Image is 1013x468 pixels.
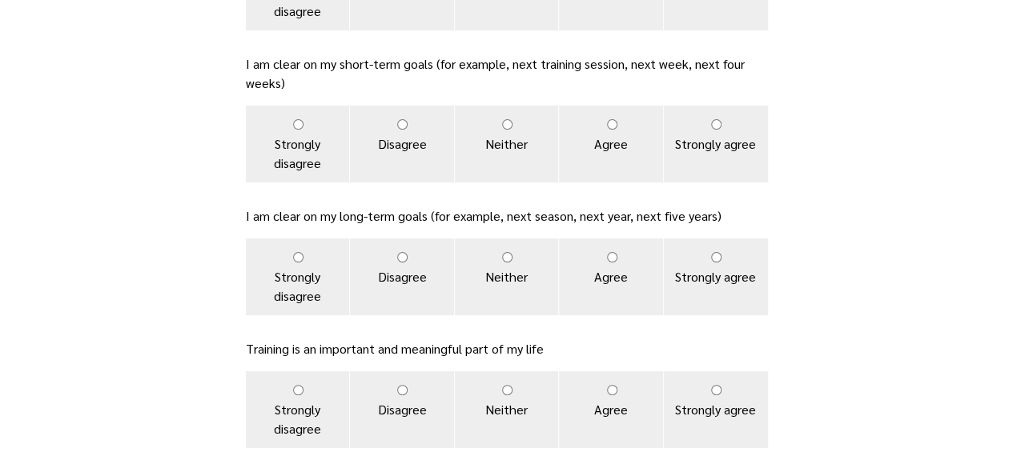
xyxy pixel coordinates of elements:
label: Disagree [350,238,454,315]
label: Strongly disagree [246,238,350,315]
input: Neither [502,385,513,395]
label: Neither [455,371,559,448]
input: Strongly agree [711,385,722,395]
input: Agree [607,252,617,262]
label: Strongly agree [664,371,768,448]
label: Neither [455,106,559,182]
input: Agree [607,385,617,395]
label: Disagree [350,371,454,448]
input: Disagree [397,385,408,395]
label: Strongly disagree [246,371,350,448]
input: Strongly disagree [293,119,303,130]
p: I am clear on my long-term goals (for example, next season, next year, next five years) [246,206,768,226]
input: Strongly agree [711,252,722,262]
input: Strongly agree [711,119,722,130]
label: Strongly agree [664,106,768,182]
input: Strongly disagree [293,252,303,262]
label: Agree [559,106,663,182]
input: Neither [502,252,513,262]
label: Agree [559,371,663,448]
input: Disagree [397,119,408,130]
label: Agree [559,238,663,315]
label: Strongly disagree [246,106,350,182]
label: Disagree [350,106,454,182]
input: Neither [502,119,513,130]
label: Strongly agree [664,238,768,315]
p: I am clear on my short-term goals (for example, next training session, next week, next four weeks) [246,54,768,93]
input: Agree [607,119,617,130]
input: Disagree [397,252,408,262]
label: Neither [455,238,559,315]
input: Strongly disagree [293,385,303,395]
p: Training is an important and meaningful part of my life [246,339,768,358]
